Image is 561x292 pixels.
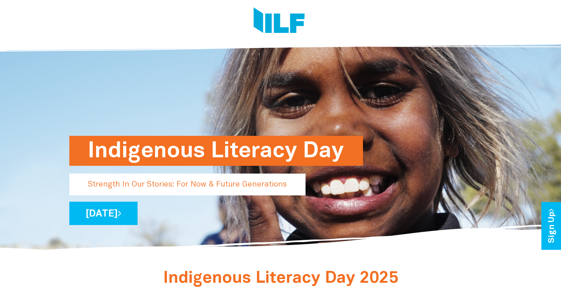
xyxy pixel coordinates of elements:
[88,136,344,166] h1: Indigenous Literacy Day
[69,202,138,225] a: [DATE]
[254,7,305,35] img: Logo
[163,271,398,286] span: Indigenous Literacy Day 2025
[69,174,306,195] p: Strength In Our Stories: For Now & Future Generations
